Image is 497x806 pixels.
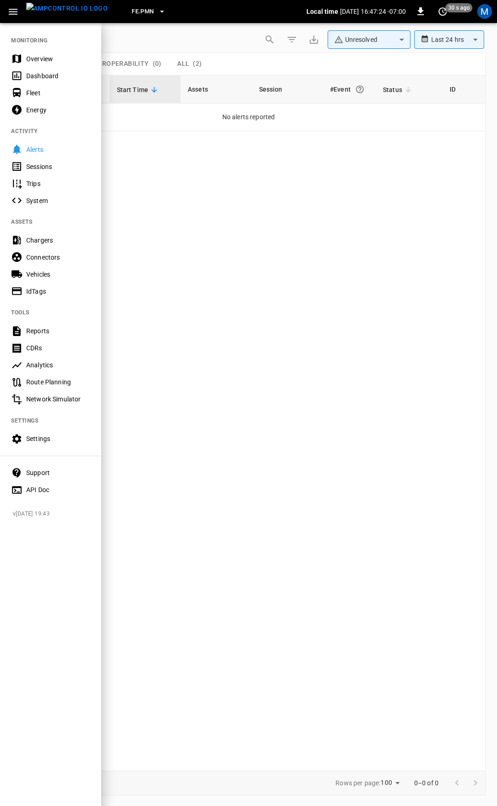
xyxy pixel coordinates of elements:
[445,3,473,12] span: 30 s ago
[26,236,90,245] div: Chargers
[340,7,406,16] p: [DATE] 16:47:24 -07:00
[26,105,90,115] div: Energy
[477,4,492,19] div: profile-icon
[26,287,90,296] div: IdTags
[26,434,90,443] div: Settings
[26,377,90,387] div: Route Planning
[26,343,90,353] div: CDRs
[26,468,90,477] div: Support
[435,4,450,19] button: set refresh interval
[26,270,90,279] div: Vehicles
[26,326,90,336] div: Reports
[26,162,90,171] div: Sessions
[26,394,90,404] div: Network Simulator
[13,510,94,519] span: v [DATE] 19:43
[26,145,90,154] div: Alerts
[26,485,90,494] div: API Doc
[26,3,108,14] img: ampcontrol.io logo
[26,54,90,64] div: Overview
[132,6,154,17] span: FE.PMN
[26,179,90,188] div: Trips
[26,88,90,98] div: Fleet
[26,196,90,205] div: System
[26,71,90,81] div: Dashboard
[26,253,90,262] div: Connectors
[26,360,90,370] div: Analytics
[306,7,338,16] p: Local time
